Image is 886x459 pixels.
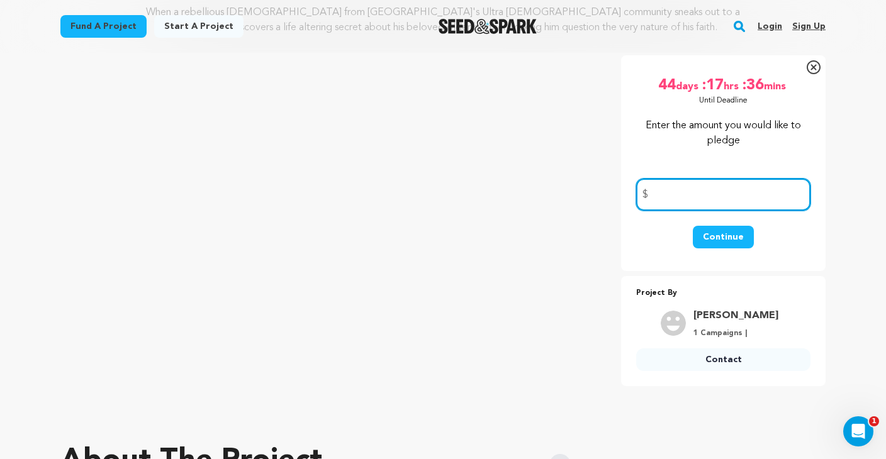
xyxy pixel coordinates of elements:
[693,328,778,338] p: 1 Campaigns |
[658,75,676,96] span: 44
[758,16,782,36] a: Login
[636,348,810,371] a: Contact
[439,19,537,34] a: Seed&Spark Homepage
[439,19,537,34] img: Seed&Spark Logo Dark Mode
[661,311,686,336] img: user.png
[792,16,826,36] a: Sign up
[701,75,724,96] span: :17
[636,118,810,148] p: Enter the amount you would like to pledge
[154,15,244,38] a: Start a project
[741,75,764,96] span: :36
[693,308,778,323] a: Goto Joey Schweitzer profile
[693,226,754,248] button: Continue
[764,75,788,96] span: mins
[869,416,879,426] span: 1
[699,96,748,106] p: Until Deadline
[724,75,741,96] span: hrs
[60,15,147,38] a: Fund a project
[843,416,873,446] iframe: Intercom live chat
[636,286,810,301] p: Project By
[642,187,648,202] span: $
[676,75,701,96] span: days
